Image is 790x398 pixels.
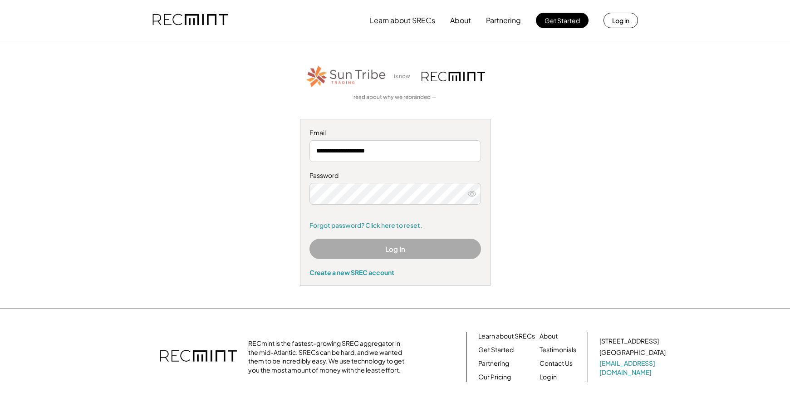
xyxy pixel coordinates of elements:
[305,64,387,89] img: STT_Horizontal_Logo%2B-%2BColor.png
[309,239,481,259] button: Log In
[540,373,557,382] a: Log in
[478,332,535,341] a: Learn about SRECs
[309,268,481,276] div: Create a new SREC account
[370,11,435,29] button: Learn about SRECs
[486,11,521,29] button: Partnering
[599,348,666,357] div: [GEOGRAPHIC_DATA]
[309,171,481,180] div: Password
[604,13,638,28] button: Log in
[392,73,417,80] div: is now
[248,339,409,374] div: RECmint is the fastest-growing SREC aggregator in the mid-Atlantic. SRECs can be hard, and we wan...
[309,128,481,138] div: Email
[152,5,228,36] img: recmint-logotype%403x.png
[478,345,514,354] a: Get Started
[478,359,509,368] a: Partnering
[540,359,573,368] a: Contact Us
[309,221,481,230] a: Forgot password? Click here to reset.
[599,359,667,377] a: [EMAIL_ADDRESS][DOMAIN_NAME]
[353,93,437,101] a: read about why we rebranded →
[599,337,659,346] div: [STREET_ADDRESS]
[422,72,485,81] img: recmint-logotype%403x.png
[450,11,471,29] button: About
[478,373,511,382] a: Our Pricing
[160,341,237,373] img: recmint-logotype%403x.png
[540,345,576,354] a: Testimonials
[540,332,558,341] a: About
[536,13,589,28] button: Get Started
